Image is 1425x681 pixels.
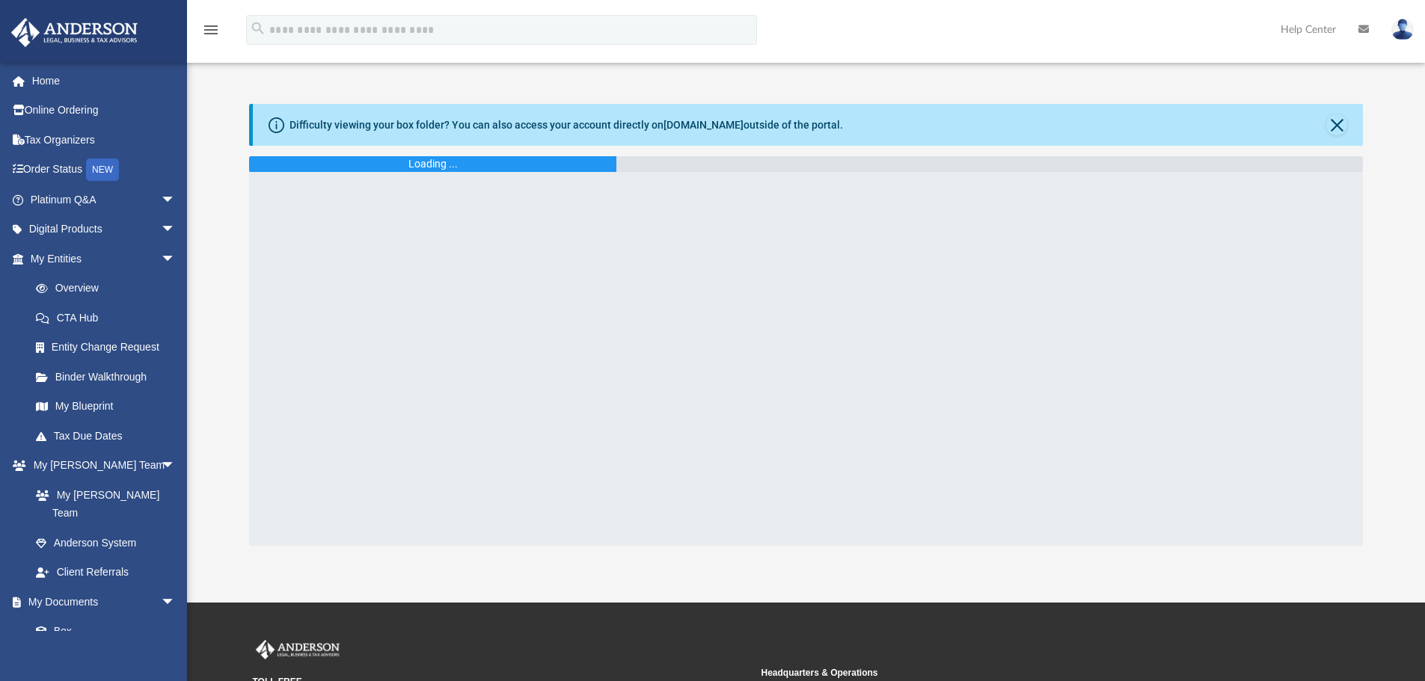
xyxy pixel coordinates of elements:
a: Client Referrals [21,558,191,588]
img: Anderson Advisors Platinum Portal [7,18,142,47]
span: arrow_drop_down [161,244,191,274]
a: Overview [21,274,198,303]
a: Box [21,617,183,647]
a: Tax Due Dates [21,421,198,451]
span: arrow_drop_down [161,185,191,215]
div: NEW [86,158,119,181]
img: User Pic [1391,19,1414,40]
a: Home [10,66,198,96]
a: Online Ordering [10,96,198,126]
a: menu [202,28,220,39]
img: Anderson Advisors Platinum Portal [253,640,343,659]
a: My Entitiesarrow_drop_down [10,244,198,274]
a: My [PERSON_NAME] Team [21,480,183,528]
a: Order StatusNEW [10,155,198,185]
a: CTA Hub [21,303,198,333]
small: Headquarters & Operations [761,666,1260,680]
a: Anderson System [21,528,191,558]
div: Difficulty viewing your box folder? You can also access your account directly on outside of the p... [289,117,843,133]
span: arrow_drop_down [161,587,191,617]
button: Close [1326,114,1347,135]
a: Tax Organizers [10,125,198,155]
a: My [PERSON_NAME] Teamarrow_drop_down [10,451,191,481]
a: Platinum Q&Aarrow_drop_down [10,185,198,215]
a: Entity Change Request [21,333,198,363]
i: menu [202,21,220,39]
div: Loading ... [408,156,458,172]
a: My Blueprint [21,392,191,422]
i: search [250,20,266,37]
a: My Documentsarrow_drop_down [10,587,191,617]
a: Digital Productsarrow_drop_down [10,215,198,244]
a: [DOMAIN_NAME] [664,119,744,131]
span: arrow_drop_down [161,215,191,245]
a: Binder Walkthrough [21,362,198,392]
span: arrow_drop_down [161,451,191,481]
